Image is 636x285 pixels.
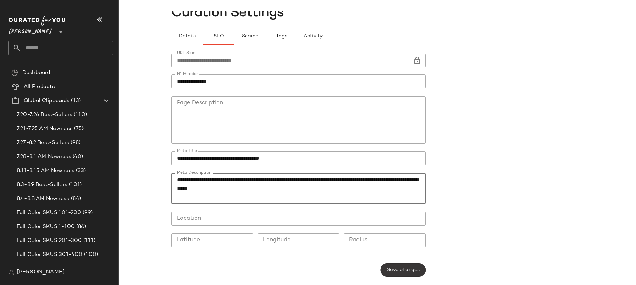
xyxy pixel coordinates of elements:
[75,223,86,231] span: (86)
[17,209,81,217] span: Fall Color SKUS 101-200
[24,97,70,105] span: Global Clipboards
[17,223,75,231] span: Fall Color SKUS 1-100
[17,268,65,277] span: [PERSON_NAME]
[70,195,81,203] span: (84)
[17,167,74,175] span: 8.11-8.15 AM Newness
[17,111,72,119] span: 7.20-7.26 Best-Sellers
[381,263,426,277] button: Save changes
[386,267,420,273] span: Save changes
[81,265,92,273] span: (71)
[81,209,93,217] span: (99)
[303,34,322,39] span: Activity
[72,111,87,119] span: (110)
[8,16,68,26] img: cfy_white_logo.C9jOOHJF.svg
[24,83,55,91] span: All Products
[17,125,73,133] span: 7.21-7.25 AM Newness
[8,24,52,36] span: [PERSON_NAME]
[8,270,14,275] img: svg%3e
[17,237,82,245] span: Fall Color SKUS 201-300
[71,153,84,161] span: (40)
[73,125,84,133] span: (75)
[82,237,95,245] span: (111)
[17,251,82,259] span: Fall Color SKUS 301-400
[69,139,81,147] span: (98)
[178,34,195,39] span: Details
[171,6,284,20] span: Curation Settings
[74,167,86,175] span: (33)
[241,34,258,39] span: Search
[17,265,81,273] span: Fall Color SKUS 401-467
[11,69,18,76] img: svg%3e
[17,181,67,189] span: 8.3-8.9 Best-Sellers
[67,181,82,189] span: (101)
[17,195,70,203] span: 8.4-8.8 AM Newness
[275,34,287,39] span: Tags
[17,139,69,147] span: 7.27-8.2 Best-Sellers
[213,34,224,39] span: SEO
[82,251,98,259] span: (100)
[22,69,50,77] span: Dashboard
[70,97,81,105] span: (13)
[17,153,71,161] span: 7.28-8.1 AM Newness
